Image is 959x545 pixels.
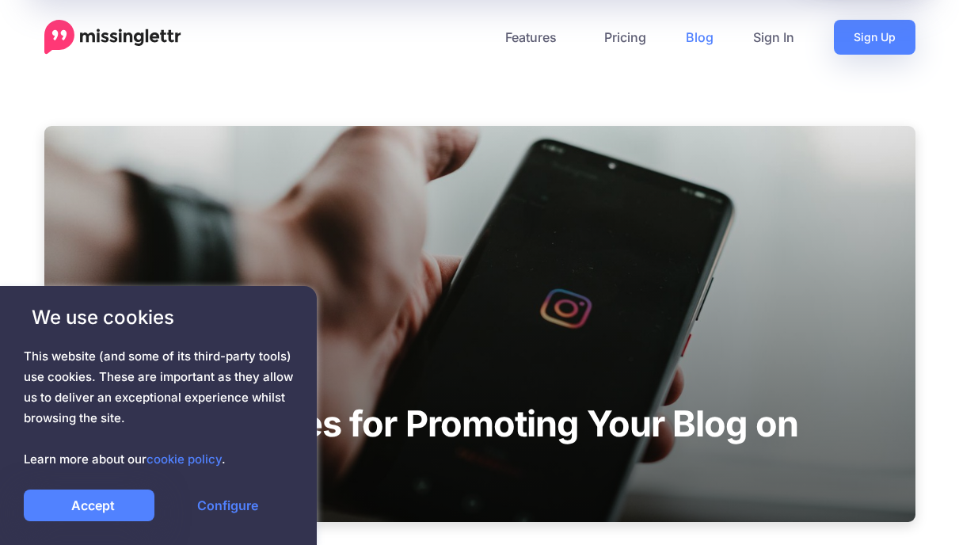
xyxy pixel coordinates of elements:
a: Features [485,20,584,55]
h1: 7 Best Practices for Promoting Your Blog on Instagram [44,398,915,498]
a: Sign In [733,20,814,55]
a: Home [44,20,181,55]
a: Sign Up [834,20,915,55]
a: Blog [666,20,733,55]
a: Accept [24,490,154,521]
a: Pricing [584,20,666,55]
span: We use cookies [24,303,293,331]
a: cookie policy [147,452,222,467]
a: Configure [162,490,293,521]
span: This website (and some of its third-party tools) use cookies. These are important as they allow u... [24,346,293,470]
